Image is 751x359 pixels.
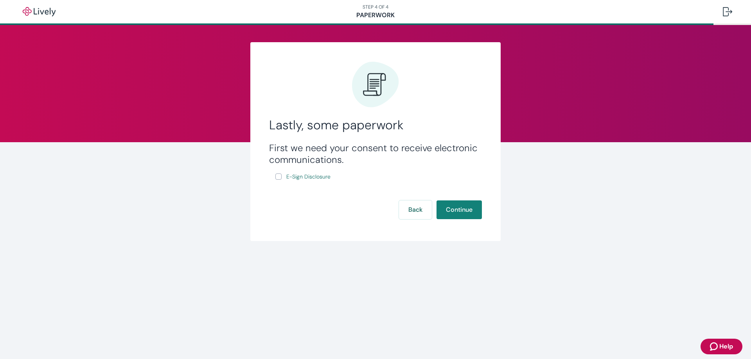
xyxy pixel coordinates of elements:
button: Back [399,200,432,219]
svg: Zendesk support icon [710,342,719,351]
span: E-Sign Disclosure [286,173,331,181]
a: e-sign disclosure document [285,172,332,182]
img: Lively [17,7,61,16]
button: Continue [437,200,482,219]
h2: Lastly, some paperwork [269,117,482,133]
button: Log out [717,2,738,21]
h3: First we need your consent to receive electronic communications. [269,142,482,166]
span: Help [719,342,733,351]
button: Zendesk support iconHelp [701,339,742,354]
